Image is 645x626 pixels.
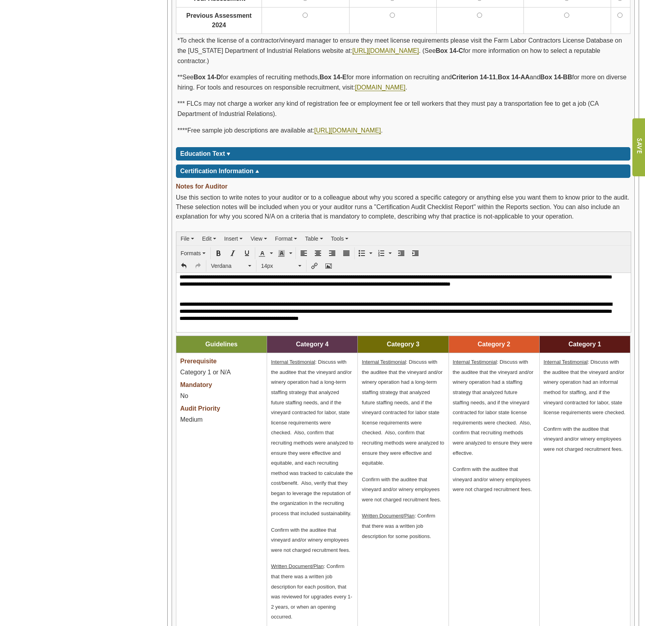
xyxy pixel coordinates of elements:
[362,513,414,519] u: Written Document/Plan
[267,336,358,353] td: Category 4
[362,513,435,539] span: : Confirm that there was a written job description for some positions.
[177,260,191,272] div: Undo
[240,247,254,259] div: Underline
[211,262,247,270] span: Verdana
[176,147,630,161] div: Click for more or less content
[352,47,419,54] a: [URL][DOMAIN_NAME]
[186,12,252,28] span: Previous Assessment 2024
[176,164,630,178] div: Click to toggle certification information
[297,247,310,259] div: Align left
[320,74,346,80] strong: Box 14-E
[356,247,374,259] div: Bullet list
[208,260,255,272] div: Font Family
[255,170,259,173] img: sort_arrow_up.gif
[212,247,225,259] div: Bold
[453,359,534,456] span: : Discuss with the auditee that the vineyard and/or winery operation had a staffing strategy that...
[453,466,532,492] span: Confirm with the auditee that vineyard and/or winery employees were not charged recruitment fees.
[258,260,305,272] div: Font Sizes
[498,74,530,80] strong: Box 14-AA
[362,359,444,466] span: : Discuss with the auditee that the vineyard and/or winery operation had a long-term staffing str...
[358,336,449,353] td: Category 3
[409,247,422,259] div: Increase indent
[375,247,394,259] div: Numbered list
[178,99,629,119] p: *** FLCs may not charge a worker any kind of registration fee or employment fee or tell workers t...
[355,84,406,91] a: [DOMAIN_NAME]
[178,72,629,92] p: **See for examples of recruiting methods, for more information on recruiting and , and for more o...
[308,260,321,272] div: Insert/edit link
[178,36,629,66] p: *To check the license of a contractor/vineyard manager to ensure they meet license requirements p...
[181,235,190,242] span: File
[544,359,625,415] span: : Discuss with the auditee that the vineyard and/or winery operation had an informal method for s...
[205,341,237,348] span: Guidelines
[322,260,335,272] div: Insert/edit image
[226,153,230,155] img: sort_arrow_down.gif
[180,381,212,388] span: Mandatory
[544,426,623,452] span: Confirm with the auditee that vineyard and/or winery employees were not charged recruitment fees.
[275,235,292,242] span: Format
[539,336,630,353] td: Category 1
[271,563,352,620] span: : Confirm that there was a written job description for each position, that was reviewed for upgra...
[176,273,631,332] iframe: Rich Text Area. Press ALT-F9 for menu. Press ALT-F10 for toolbar. Press ALT-0 for help
[226,247,239,259] div: Italic
[261,262,297,270] span: 14px
[394,247,408,259] div: Decrease indent
[452,74,496,80] strong: Criterion 14-11
[276,247,294,259] div: Background color
[340,247,353,259] div: Justify
[362,359,406,365] u: Internal Testimonial
[178,125,629,136] p: ****Free sample job descriptions are available at: .
[180,392,188,399] span: No
[554,74,572,80] strong: 14-BB
[180,150,225,157] span: Education Text
[256,247,275,259] div: Text color
[453,359,497,365] span: Internal Testimonial
[176,182,630,193] div: Notes for Auditor
[544,359,588,365] span: Internal Testimonial
[271,359,353,516] span: : Discuss with the auditee that the vineyard and/or winery operation had a long-term staffing str...
[331,235,344,242] span: Tools
[194,74,221,80] strong: Box 14-D
[181,250,201,256] span: Formats
[305,235,318,242] span: Table
[632,118,645,176] input: Submit
[271,527,350,553] span: Confirm with the auditee that vineyard and/or winery employees were not charged recruitment fees.
[180,168,254,174] span: Certification Information
[180,416,203,423] span: Medium
[271,359,315,365] u: Internal Testimonial
[271,563,323,569] u: Written Document/Plan
[180,405,220,412] span: Audit Priority
[540,74,552,80] strong: Box
[449,336,539,353] td: Category 2
[191,260,205,272] div: Redo
[325,247,339,259] div: Align right
[311,247,325,259] div: Align center
[176,193,630,225] div: Use this section to write notes to your auditor or to a colleague about why you scored a specific...
[314,127,381,134] a: [URL][DOMAIN_NAME]
[202,235,211,242] span: Edit
[436,47,463,54] strong: Box 14-C
[180,369,231,376] span: Category 1 or N/A
[180,358,217,364] span: Prerequisite
[362,477,441,503] span: Confirm with the auditee that vineyard and/or winery employees were not charged recruitment fees.
[224,235,238,242] span: Insert
[251,235,262,242] span: View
